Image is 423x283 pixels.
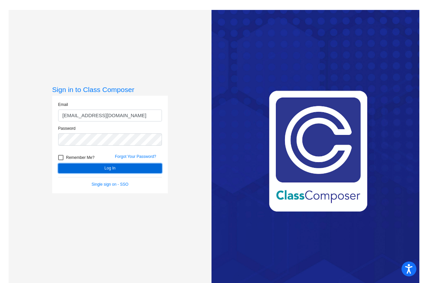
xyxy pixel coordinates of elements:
a: Single sign on - SSO [92,182,128,187]
span: Remember Me? [66,154,95,162]
button: Log In [58,164,162,173]
label: Email [58,102,68,108]
a: Forgot Your Password? [115,154,156,159]
h3: Sign in to Class Composer [52,85,168,94]
label: Password [58,125,76,131]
